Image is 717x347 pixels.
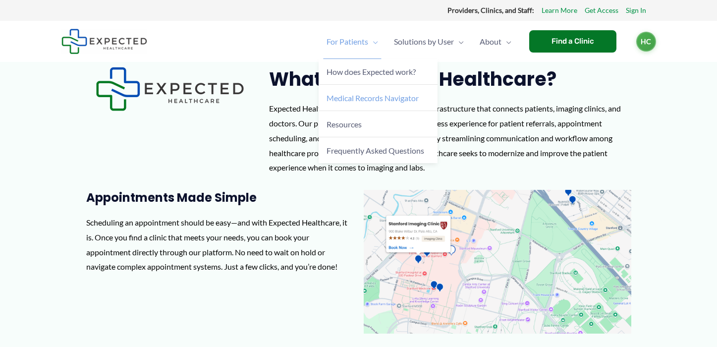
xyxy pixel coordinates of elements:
[319,85,438,111] a: Medical Records Navigator
[319,24,519,59] nav: Primary Site Navigation
[86,190,354,205] h3: Appointments Made Simple
[319,24,386,59] a: For PatientsMenu Toggle
[319,59,438,85] a: How does Expected work?
[368,24,378,59] span: Menu Toggle
[585,4,618,17] a: Get Access
[96,67,244,111] img: Expected Healthcare Logo
[472,24,519,59] a: AboutMenu Toggle
[327,67,416,76] span: How does Expected work?
[501,24,511,59] span: Menu Toggle
[327,119,362,129] span: Resources
[454,24,464,59] span: Menu Toggle
[480,24,501,59] span: About
[327,93,419,103] span: Medical Records Navigator
[61,29,147,54] img: Expected Healthcare Logo - side, dark font, small
[447,6,534,14] strong: Providers, Clinics, and Staff:
[327,24,368,59] span: For Patients
[542,4,577,17] a: Learn More
[319,137,438,163] a: Frequently Asked Questions
[386,24,472,59] a: Solutions by UserMenu Toggle
[327,146,424,155] span: Frequently Asked Questions
[626,4,646,17] a: Sign In
[269,67,636,91] h2: What is Expected Healthcare?
[636,32,656,52] a: HC
[394,24,454,59] span: Solutions by User
[319,111,438,137] a: Resources
[86,215,354,274] p: Scheduling an appointment should be easy—and with Expected Healthcare, it is. Once you find a cli...
[269,101,636,175] div: Expected Healthcare aims to build the modern infrastructure that connects patients, imaging clini...
[529,30,616,53] a: Find a Clinic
